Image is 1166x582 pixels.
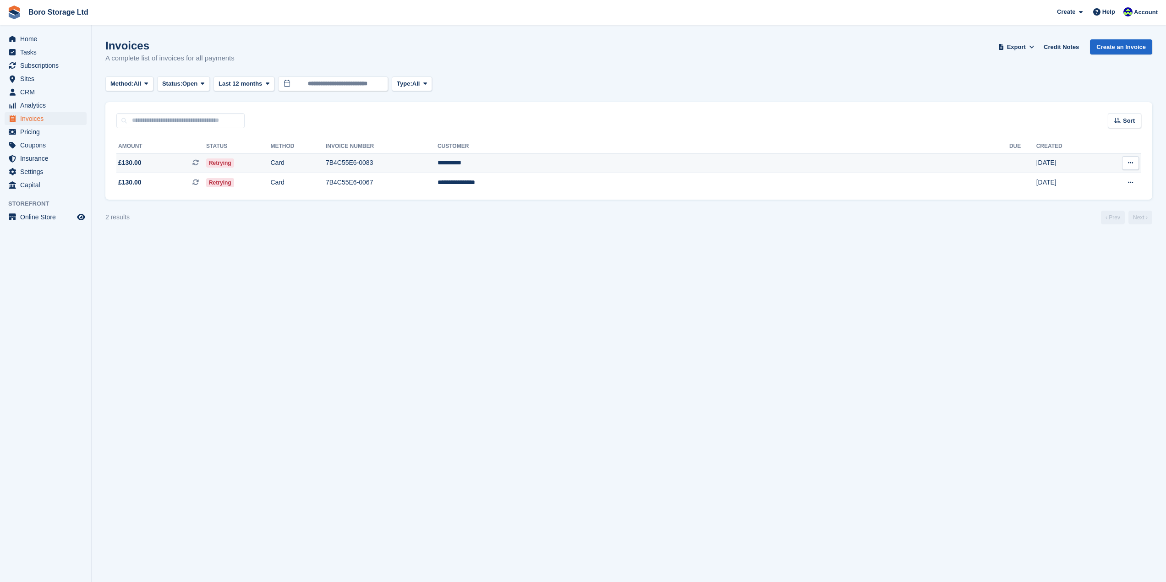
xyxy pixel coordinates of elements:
[20,86,75,98] span: CRM
[1123,116,1135,125] span: Sort
[20,59,75,72] span: Subscriptions
[5,152,87,165] a: menu
[8,199,91,208] span: Storefront
[1040,39,1083,54] a: Credit Notes
[20,33,75,45] span: Home
[206,158,234,168] span: Retrying
[1123,7,1133,16] img: Tobie Hillier
[20,46,75,59] span: Tasks
[20,125,75,138] span: Pricing
[118,158,142,168] span: £130.00
[397,79,412,88] span: Type:
[1007,43,1026,52] span: Export
[105,39,235,52] h1: Invoices
[162,79,182,88] span: Status:
[1036,173,1097,192] td: [DATE]
[116,139,206,154] th: Amount
[1099,211,1154,224] nav: Page
[7,5,21,19] img: stora-icon-8386f47178a22dfd0bd8f6a31ec36ba5ce8667c1dd55bd0f319d3a0aa187defe.svg
[1102,7,1115,16] span: Help
[20,72,75,85] span: Sites
[392,76,432,92] button: Type: All
[412,79,420,88] span: All
[110,79,134,88] span: Method:
[1128,211,1152,224] a: Next
[76,212,87,223] a: Preview store
[206,178,234,187] span: Retrying
[118,178,142,187] span: £130.00
[1036,153,1097,173] td: [DATE]
[5,72,87,85] a: menu
[5,165,87,178] a: menu
[157,76,210,92] button: Status: Open
[5,112,87,125] a: menu
[105,76,153,92] button: Method: All
[20,112,75,125] span: Invoices
[20,139,75,152] span: Coupons
[326,173,438,192] td: 7B4C55E6-0067
[20,179,75,191] span: Capital
[5,46,87,59] a: menu
[5,59,87,72] a: menu
[271,153,326,173] td: Card
[1036,139,1097,154] th: Created
[20,211,75,223] span: Online Store
[1057,7,1075,16] span: Create
[134,79,142,88] span: All
[20,165,75,178] span: Settings
[326,139,438,154] th: Invoice Number
[326,153,438,173] td: 7B4C55E6-0083
[5,125,87,138] a: menu
[5,33,87,45] a: menu
[438,139,1009,154] th: Customer
[5,99,87,112] a: menu
[5,86,87,98] a: menu
[5,139,87,152] a: menu
[105,212,130,222] div: 2 results
[1090,39,1152,54] a: Create an Invoice
[271,139,326,154] th: Method
[20,99,75,112] span: Analytics
[271,173,326,192] td: Card
[996,39,1036,54] button: Export
[182,79,197,88] span: Open
[25,5,92,20] a: Boro Storage Ltd
[20,152,75,165] span: Insurance
[1134,8,1158,17] span: Account
[1009,139,1036,154] th: Due
[105,53,235,64] p: A complete list of invoices for all payments
[5,211,87,223] a: menu
[213,76,274,92] button: Last 12 months
[5,179,87,191] a: menu
[206,139,271,154] th: Status
[1101,211,1125,224] a: Previous
[219,79,262,88] span: Last 12 months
